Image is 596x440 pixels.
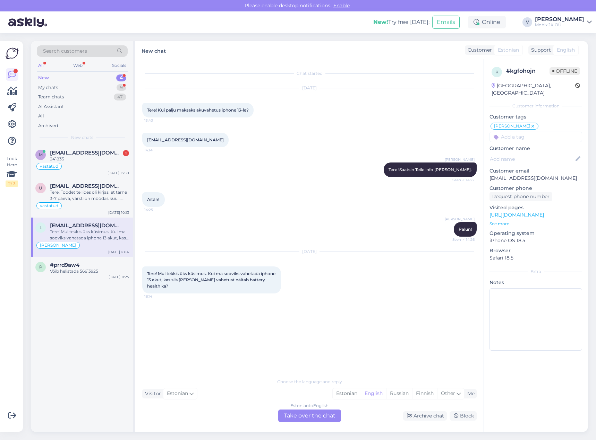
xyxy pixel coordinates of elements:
span: Seen ✓ 14:22 [449,177,475,183]
div: Chat started [142,70,477,77]
div: Try free [DATE]: [373,18,429,26]
div: Support [528,46,551,54]
button: Emails [432,16,460,29]
span: 18:14 [144,294,170,299]
div: 1 [123,150,129,156]
span: Palun! [459,227,472,232]
div: Extra [489,269,582,275]
p: Browser [489,247,582,254]
div: [PERSON_NAME] [535,17,584,22]
p: See more ... [489,221,582,227]
div: Archive chat [403,411,447,421]
span: Other [441,390,455,396]
div: Socials [111,61,128,70]
a: [PERSON_NAME]Mobix JK OÜ [535,17,592,28]
span: merlinelizabethkoppel@gmail.com [50,150,122,156]
span: vastatud [40,164,58,168]
div: Web [72,61,84,70]
div: Choose the language and reply [142,379,477,385]
div: Võib helistada 56613925 [50,268,129,274]
span: 14:25 [144,207,170,212]
span: Offline [550,67,580,75]
span: Tere! Kui palju maksaks akuvahetus iphone 13-le? [147,107,249,113]
div: My chats [38,84,58,91]
p: Customer name [489,145,582,152]
div: Customer [465,46,492,54]
p: [EMAIL_ADDRESS][DOMAIN_NAME] [489,175,582,182]
p: Safari 18.5 [489,254,582,262]
div: Online [468,16,506,28]
span: Search customers [43,47,87,55]
div: [DATE] 10:13 [108,210,129,215]
div: Russian [386,388,412,399]
span: vastatud [40,204,58,208]
span: Aitäh! [147,197,159,202]
div: 4 [116,74,126,81]
b: New! [373,19,388,25]
span: Estonian [167,390,188,397]
input: Add a tag [489,132,582,142]
div: New [38,74,49,81]
div: Customer information [489,103,582,109]
a: [URL][DOMAIN_NAME] [489,212,544,218]
label: New chat [142,45,166,55]
span: English [557,46,575,54]
p: Visited pages [489,204,582,211]
div: Mobix JK OÜ [535,22,584,28]
p: Customer email [489,167,582,175]
div: [DATE] [142,85,477,91]
div: 47 [114,94,126,100]
span: [PERSON_NAME] [445,217,475,222]
span: Seen ✓ 14:26 [449,237,475,242]
span: u [39,185,42,191]
div: [DATE] [142,248,477,255]
div: Request phone number [489,192,552,201]
span: lanevskijana@gmail.com [50,222,122,229]
span: Tere! Mul tekkis üks küsimus. Kui ma sooviks vahetada iphone 13 akut, kas siis [PERSON_NAME] vahe... [147,271,278,289]
div: Estonian to English [290,403,329,409]
div: 9 [117,84,126,91]
img: Askly Logo [6,47,19,60]
div: 2 / 3 [6,181,18,187]
div: V [522,17,532,27]
span: 14:14 [144,148,170,153]
div: Team chats [38,94,64,100]
div: AI Assistant [38,103,64,110]
span: New chats [71,134,93,141]
div: [DATE] 18:14 [108,249,129,255]
div: 241835 [50,156,129,162]
div: Me [465,390,475,397]
span: 13:43 [144,118,170,123]
span: [PERSON_NAME] [494,124,530,128]
div: All [38,113,44,120]
div: Take over the chat [278,410,341,422]
p: iPhone OS 18.5 [489,237,582,244]
span: l [40,225,42,230]
div: [GEOGRAPHIC_DATA], [GEOGRAPHIC_DATA] [492,82,575,97]
div: Archived [38,122,58,129]
div: [DATE] 13:50 [108,170,129,176]
span: p [39,264,42,270]
div: All [37,61,45,70]
div: [DATE] 11:25 [109,274,129,280]
p: Notes [489,279,582,286]
div: # kgfohojn [506,67,550,75]
span: [PERSON_NAME] [445,157,475,162]
div: Finnish [412,388,437,399]
span: Enable [331,2,352,9]
span: m [39,152,43,157]
div: Block [450,411,477,421]
span: #prrd9aw4 [50,262,79,268]
span: Tere !Saatsin Teile info [PERSON_NAME]. [389,167,472,172]
div: Tere! Mul tekkis üks küsimus. Kui ma sooviks vahetada iphone 13 akut, kas siis [PERSON_NAME] vahe... [50,229,129,241]
a: [EMAIL_ADDRESS][DOMAIN_NAME] [147,137,224,142]
span: k [495,69,499,74]
div: Estonian [333,388,361,399]
span: uku.ojasalu@gmail.com [50,183,122,189]
p: Customer tags [489,113,582,121]
p: Operating system [489,230,582,237]
p: Customer phone [489,185,582,192]
div: Look Here [6,156,18,187]
span: Estonian [498,46,519,54]
div: Visitor [142,390,161,397]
